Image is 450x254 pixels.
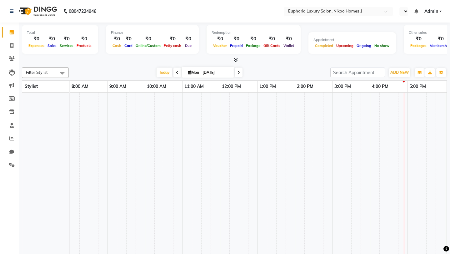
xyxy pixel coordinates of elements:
a: 3:00 PM [333,82,352,91]
span: Online/Custom [134,43,162,48]
div: ₹0 [27,35,46,43]
div: ₹0 [183,35,194,43]
span: Sales [46,43,58,48]
input: Search Appointment [330,68,385,77]
b: 08047224946 [69,3,96,20]
img: logo [16,3,59,20]
div: ₹0 [282,35,296,43]
div: ₹0 [162,35,183,43]
a: 2:00 PM [295,82,315,91]
a: 1:00 PM [258,82,277,91]
span: Services [58,43,75,48]
span: Completed [313,43,335,48]
span: Prepaid [228,43,244,48]
span: Stylist [25,84,38,89]
span: Card [123,43,134,48]
span: Petty cash [162,43,183,48]
span: Package [244,43,262,48]
span: Today [157,68,172,77]
div: ₹0 [111,35,123,43]
div: Total [27,30,93,35]
span: Cash [111,43,123,48]
span: Due [183,43,193,48]
div: ₹0 [46,35,58,43]
div: Redemption [212,30,296,35]
span: Voucher [212,43,228,48]
span: Admin [424,8,438,15]
div: ₹0 [134,35,162,43]
div: ₹0 [228,35,244,43]
span: Mon [187,70,201,75]
div: Appointment [313,37,391,43]
span: Products [75,43,93,48]
div: ₹0 [262,35,282,43]
a: 5:00 PM [408,82,427,91]
a: 9:00 AM [108,82,128,91]
span: No show [373,43,391,48]
span: Ongoing [355,43,373,48]
span: Upcoming [335,43,355,48]
div: ₹0 [75,35,93,43]
span: Expenses [27,43,46,48]
div: ₹0 [123,35,134,43]
div: Finance [111,30,194,35]
button: ADD NEW [389,68,410,77]
div: ₹0 [409,35,428,43]
a: 11:00 AM [183,82,205,91]
a: 8:00 AM [70,82,90,91]
div: ₹0 [212,35,228,43]
div: ₹0 [244,35,262,43]
span: Filter Stylist [26,70,48,75]
span: Wallet [282,43,296,48]
input: 2025-09-01 [201,68,232,77]
span: Gift Cards [262,43,282,48]
div: ₹0 [58,35,75,43]
span: ADD NEW [390,70,409,75]
a: 10:00 AM [145,82,168,91]
span: Packages [409,43,428,48]
a: 4:00 PM [370,82,390,91]
a: 12:00 PM [220,82,242,91]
